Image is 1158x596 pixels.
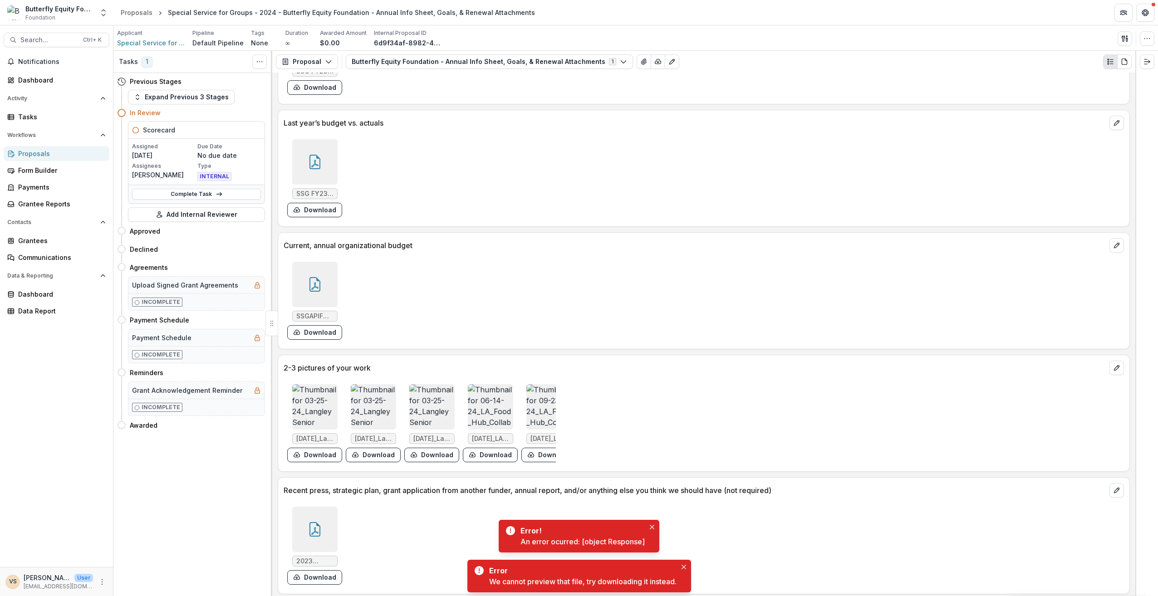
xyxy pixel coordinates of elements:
div: Thumbnail for 06-14-24_LA_Food_Hub_Collaborative_Kick-off_Meeting_2.jpg[DATE]_LA_Food_Hub_Collabo... [463,384,518,462]
button: Plaintext view [1103,54,1118,69]
a: Communications [4,250,109,265]
a: Grantees [4,233,109,248]
button: Add Internal Reviewer [128,207,265,222]
div: Data Report [18,306,102,316]
h4: Previous Stages [130,77,182,86]
div: Special Service for Groups - 2024 - Butterfly Equity Foundation - Annual Info Sheet, Goals, & Ren... [168,8,535,17]
button: Toggle View Cancelled Tasks [252,54,267,69]
p: Assignees [132,162,196,170]
p: ∞ [285,38,290,48]
a: Payments [4,180,109,195]
p: Duration [285,29,308,37]
nav: breadcrumb [117,6,539,19]
div: Ctrl + K [81,35,103,45]
img: Butterfly Equity Foundation [7,5,22,20]
button: Open entity switcher [97,4,110,22]
p: No due date [197,151,261,160]
div: An error ocurred: [object Response] [520,536,645,547]
button: Open Data & Reporting [4,269,109,283]
p: Incomplete [142,351,180,359]
div: Dashboard [18,289,102,299]
button: edit [1109,361,1124,375]
p: Tags [251,29,265,37]
span: [DATE]_LA_Food_Hub_Collaborative_Field_Trip_to_RFH.jpg [530,435,568,443]
div: Thumbnail for 03-25-24_Langley Senior Center Distribution_1.jpg[DATE]_Langley Senior Center Distr... [346,384,401,462]
button: Expand Previous 3 Stages [128,90,235,104]
p: Current, annual organizational budget [284,240,1106,251]
div: Thumbnail for 09-23-24_LA_Food_Hub_Collaborative_Field_Trip_to_RFH.jpg[DATE]_LA_Food_Hub_Collabor... [521,384,576,462]
h3: Tasks [119,58,138,66]
div: SSGAPIFM FY 24-25 Budget.pdfdownload-form-response [287,262,342,340]
button: download-form-response [404,448,459,462]
div: Form Builder [18,166,102,175]
p: Type [197,162,261,170]
h4: Awarded [130,420,157,430]
p: [DATE] [132,151,196,160]
div: Proposals [121,8,152,17]
button: Search... [4,33,109,47]
button: Open Contacts [4,215,109,230]
div: We cannot preview that file, try downloading it instead. [489,576,677,587]
a: Special Service for Groups [117,38,185,48]
button: Proposal [276,54,338,69]
a: Complete Task [132,189,261,200]
span: 2023 APIFM Impact Report_STANDARD FINAL (24 pgs).pdf [296,557,334,565]
span: [DATE]_Langley Senior Center Distribution_3.jpg [296,435,334,443]
img: Thumbnail for 09-23-24_LA_Food_Hub_Collaborative_Field_Trip_to_RFH.jpg [526,384,572,430]
p: User [74,574,93,582]
img: Thumbnail for 03-25-24_Langley Senior Center Distribution_1.jpg [351,384,396,430]
p: Default Pipeline [192,38,244,48]
span: SSG FY23 Profit and Loss Statement & Budget vs. Actuals.pdf [296,190,334,198]
p: Last year’s budget vs. actuals [284,117,1106,128]
button: Partners [1114,4,1133,22]
p: $0.00 [320,38,340,48]
div: Thumbnail for 03-25-24_Langley Senior Center Distribution_3.jpg[DATE]_Langley Senior Center Distr... [287,384,342,462]
button: PDF view [1117,54,1132,69]
a: Proposals [4,146,109,161]
p: [PERSON_NAME] [132,170,196,180]
span: [DATE]_LA_Food_Hub_Collaborative_Kick-off_Meeting_2.jpg [472,435,509,443]
span: Activity [7,95,97,102]
div: Communications [18,253,102,262]
a: Form Builder [4,163,109,178]
button: download-form-response [287,448,342,462]
p: Internal Proposal ID [374,29,427,37]
button: download-form-response [346,448,401,462]
button: Open Activity [4,91,109,106]
div: Error! [520,525,641,536]
button: download-form-response [463,448,518,462]
p: Incomplete [142,298,180,306]
h4: Approved [130,226,160,236]
p: [EMAIL_ADDRESS][DOMAIN_NAME] [24,582,93,591]
button: Notifications [4,54,109,69]
span: [DATE]_Langley Senior Center Distribution_1.jpg [355,435,392,443]
img: Thumbnail for 03-25-24_Langley Senior Center Distribution_2.jpg [409,384,455,430]
a: Data Report [4,303,109,318]
span: Search... [20,36,78,44]
p: Pipeline [192,29,214,37]
div: Payments [18,182,102,192]
h4: Agreements [130,263,168,272]
span: 1 [142,57,152,68]
div: Thumbnail for 03-25-24_Langley Senior Center Distribution_2.jpg[DATE]_Langley Senior Center Distr... [404,384,459,462]
img: Thumbnail for 03-25-24_Langley Senior Center Distribution_3.jpg [292,384,338,430]
h5: Payment Schedule [132,333,191,342]
button: edit [1109,483,1124,498]
span: SSGAPIFM FY 24-25 Budget.pdf [296,313,334,320]
div: Grantees [18,236,102,245]
span: [DATE]_Langley Senior Center Distribution_2.jpg [413,435,451,443]
div: Error [489,565,673,576]
button: More [97,576,108,587]
div: Tasks [18,112,102,122]
p: Assigned [132,142,196,151]
button: Butterfly Equity Foundation - Annual Info Sheet, Goals, & Renewal Attachments1 [346,54,633,69]
p: 6d9f34af-8982-4cdb-a595-14cfd3225f56 [374,38,442,48]
span: Workflows [7,132,97,138]
div: SSG FY23 Profit and Loss Statement & Budget vs. Actuals.pdfdownload-form-response [287,139,342,217]
button: Close [647,522,658,532]
span: Foundation [25,14,55,22]
a: Grantee Reports [4,196,109,211]
button: Edit as form [665,54,679,69]
button: download-form-response [287,80,342,95]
